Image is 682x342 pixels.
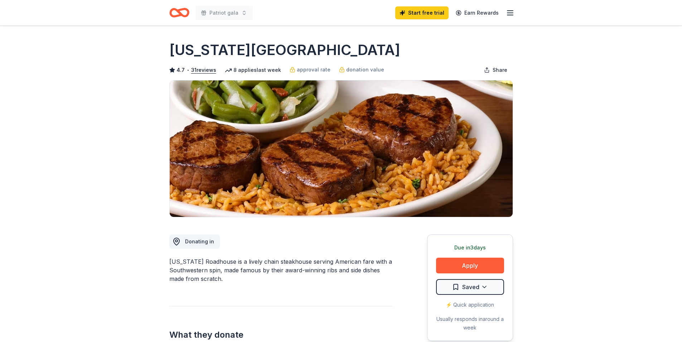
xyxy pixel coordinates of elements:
img: Image for Texas Roadhouse [170,80,513,217]
div: Due in 3 days [436,243,504,252]
h2: What they donate [169,329,393,341]
span: Saved [462,282,479,292]
div: ⚡️ Quick application [436,301,504,309]
a: Start free trial [395,6,449,19]
button: Saved [436,279,504,295]
span: approval rate [297,65,330,74]
div: Usually responds in around a week [436,315,504,332]
button: 31reviews [191,66,216,74]
button: Patriot gala [195,6,253,20]
span: Donating in [185,238,214,244]
h1: [US_STATE][GEOGRAPHIC_DATA] [169,40,400,60]
button: Share [478,63,513,77]
span: Share [493,66,507,74]
a: Home [169,4,189,21]
span: Patriot gala [209,9,238,17]
a: donation value [339,65,384,74]
button: Apply [436,258,504,273]
span: 4.7 [176,66,185,74]
a: approval rate [290,65,330,74]
span: donation value [346,65,384,74]
div: [US_STATE] Roadhouse is a lively chain steakhouse serving American fare with a Southwestern spin,... [169,257,393,283]
a: Earn Rewards [451,6,503,19]
div: 8 applies last week [225,66,281,74]
span: • [187,67,189,73]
